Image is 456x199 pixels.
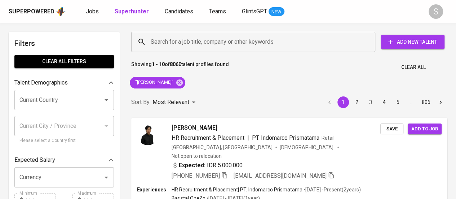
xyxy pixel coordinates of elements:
[234,172,327,179] span: [EMAIL_ADDRESS][DOMAIN_NAME]
[152,96,198,109] div: Most Relevant
[351,96,363,108] button: Go to page 2
[165,7,195,16] a: Candidates
[172,172,220,179] span: [PHONE_NUMBER]
[9,6,66,17] a: Superpoweredapp logo
[179,161,205,170] b: Expected:
[269,8,284,16] span: NEW
[170,61,181,67] b: 8060
[172,161,243,170] div: IDR 5.000.000
[172,144,273,151] div: [GEOGRAPHIC_DATA], [GEOGRAPHIC_DATA]
[337,96,349,108] button: page 1
[137,186,172,193] p: Experiences
[365,96,376,108] button: Go to page 3
[387,38,439,47] span: Add New Talent
[411,125,438,133] span: Add to job
[172,134,244,141] span: HR Recruitment & Placement
[86,8,99,15] span: Jobs
[115,8,149,15] b: Superhunter
[242,8,267,15] span: GlintsGPT
[398,61,429,74] button: Clear All
[115,7,150,16] a: Superhunter
[14,153,114,167] div: Expected Salary
[172,152,222,160] p: Not open to relocation
[280,144,335,151] span: [DEMOGRAPHIC_DATA]
[302,186,361,193] p: • [DATE] - Present ( 2 years )
[9,8,54,16] div: Superpowered
[172,124,217,132] span: [PERSON_NAME]
[14,78,68,87] p: Talent Demographics
[401,63,426,72] span: Clear All
[172,186,302,193] p: HR Recruitment & Placement | PT. Indomarco Prismatama
[209,8,226,15] span: Teams
[130,79,178,86] span: "[PERSON_NAME]"
[392,96,404,108] button: Go to page 5
[408,124,442,135] button: Add to job
[435,96,446,108] button: Go to next page
[131,61,229,74] p: Showing of talent profiles found
[406,99,417,106] div: …
[429,4,443,19] div: S
[252,134,319,141] span: PT. Indomarco Prismatama
[247,134,249,142] span: |
[86,7,100,16] a: Jobs
[101,172,111,182] button: Open
[20,57,108,66] span: Clear All filters
[420,96,433,108] button: Go to page 806
[14,55,114,68] button: Clear All filters
[14,156,55,164] p: Expected Salary
[152,61,165,67] b: 1 - 10
[56,6,66,17] img: app logo
[130,77,185,88] div: "[PERSON_NAME]"
[378,96,390,108] button: Go to page 4
[137,124,159,145] img: 4812fbcc82a0a4153b1bba2f9acba563.jpg
[101,95,111,105] button: Open
[323,96,447,108] nav: pagination navigation
[165,8,193,15] span: Candidates
[131,98,150,107] p: Sort By
[209,7,227,16] a: Teams
[14,75,114,90] div: Talent Demographics
[381,35,444,49] button: Add New Talent
[19,137,109,144] p: Please select a Country first
[14,38,114,49] h6: Filters
[242,7,284,16] a: GlintsGPT NEW
[152,98,189,107] p: Most Relevant
[322,135,335,141] span: Retail
[380,124,403,135] button: Save
[384,125,400,133] span: Save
